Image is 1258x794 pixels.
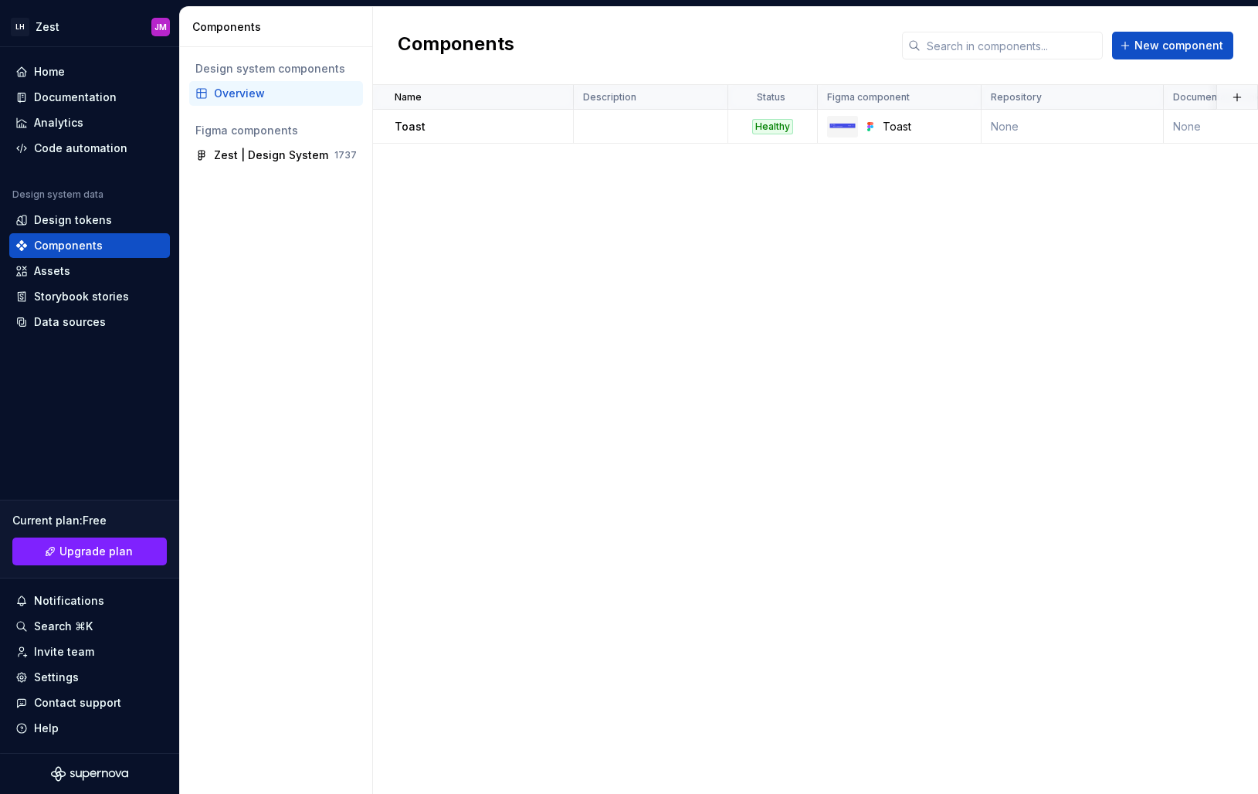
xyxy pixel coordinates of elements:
[34,263,70,279] div: Assets
[34,64,65,80] div: Home
[34,314,106,330] div: Data sources
[192,19,366,35] div: Components
[34,695,121,711] div: Contact support
[9,110,170,135] a: Analytics
[395,91,422,103] p: Name
[991,91,1042,103] p: Repository
[34,141,127,156] div: Code automation
[12,188,103,201] div: Design system data
[34,90,117,105] div: Documentation
[982,110,1164,144] td: None
[34,619,93,634] div: Search ⌘K
[12,513,167,528] div: Current plan : Free
[9,259,170,283] a: Assets
[34,593,104,609] div: Notifications
[9,59,170,84] a: Home
[214,148,328,163] div: Zest | Design System
[189,81,363,106] a: Overview
[9,589,170,613] button: Notifications
[34,289,129,304] div: Storybook stories
[34,721,59,736] div: Help
[36,19,59,35] div: Zest
[12,538,167,565] a: Upgrade plan
[195,123,357,138] div: Figma components
[1112,32,1233,59] button: New component
[3,10,176,43] button: LHZestJM
[9,208,170,232] a: Design tokens
[59,544,133,559] span: Upgrade plan
[883,119,971,134] div: Toast
[34,238,103,253] div: Components
[9,233,170,258] a: Components
[9,310,170,334] a: Data sources
[334,149,357,161] div: 1737
[189,143,363,168] a: Zest | Design System1737
[51,766,128,782] svg: Supernova Logo
[829,123,856,129] img: Toast
[9,716,170,741] button: Help
[154,21,167,33] div: JM
[395,119,426,134] p: Toast
[1134,38,1223,53] span: New component
[9,665,170,690] a: Settings
[9,136,170,161] a: Code automation
[11,18,29,36] div: LH
[827,91,910,103] p: Figma component
[34,670,79,685] div: Settings
[9,85,170,110] a: Documentation
[9,614,170,639] button: Search ⌘K
[214,86,357,101] div: Overview
[195,61,357,76] div: Design system components
[398,32,514,59] h2: Components
[583,91,636,103] p: Description
[34,115,83,131] div: Analytics
[752,119,793,134] div: Healthy
[921,32,1103,59] input: Search in components...
[34,212,112,228] div: Design tokens
[757,91,785,103] p: Status
[9,691,170,715] button: Contact support
[9,640,170,664] a: Invite team
[34,644,94,660] div: Invite team
[9,284,170,309] a: Storybook stories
